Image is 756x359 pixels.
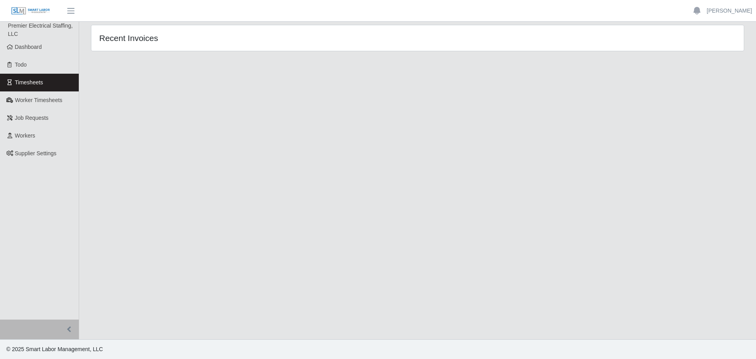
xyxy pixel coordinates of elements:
[15,115,49,121] span: Job Requests
[99,33,358,43] h4: Recent Invoices
[15,44,42,50] span: Dashboard
[707,7,752,15] a: [PERSON_NAME]
[15,150,57,156] span: Supplier Settings
[15,132,35,139] span: Workers
[6,346,103,352] span: © 2025 Smart Labor Management, LLC
[15,61,27,68] span: Todo
[15,97,62,103] span: Worker Timesheets
[8,22,73,37] span: Premier Electrical Staffing, LLC
[15,79,43,86] span: Timesheets
[11,7,50,15] img: SLM Logo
